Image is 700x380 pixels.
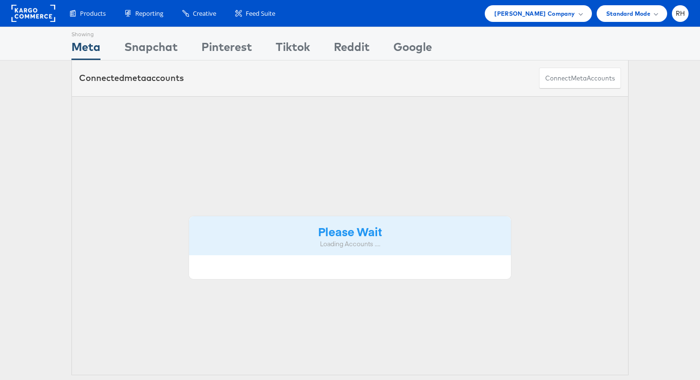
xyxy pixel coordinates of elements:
[676,10,685,17] span: RH
[124,72,146,83] span: meta
[539,68,621,89] button: ConnectmetaAccounts
[571,74,587,83] span: meta
[71,27,100,39] div: Showing
[334,39,370,60] div: Reddit
[193,9,216,18] span: Creative
[393,39,432,60] div: Google
[201,39,252,60] div: Pinterest
[124,39,178,60] div: Snapchat
[606,9,650,19] span: Standard Mode
[318,223,382,239] strong: Please Wait
[79,72,184,84] div: Connected accounts
[196,240,504,249] div: Loading Accounts ....
[80,9,106,18] span: Products
[246,9,275,18] span: Feed Suite
[494,9,575,19] span: [PERSON_NAME] Company
[135,9,163,18] span: Reporting
[71,39,100,60] div: Meta
[276,39,310,60] div: Tiktok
